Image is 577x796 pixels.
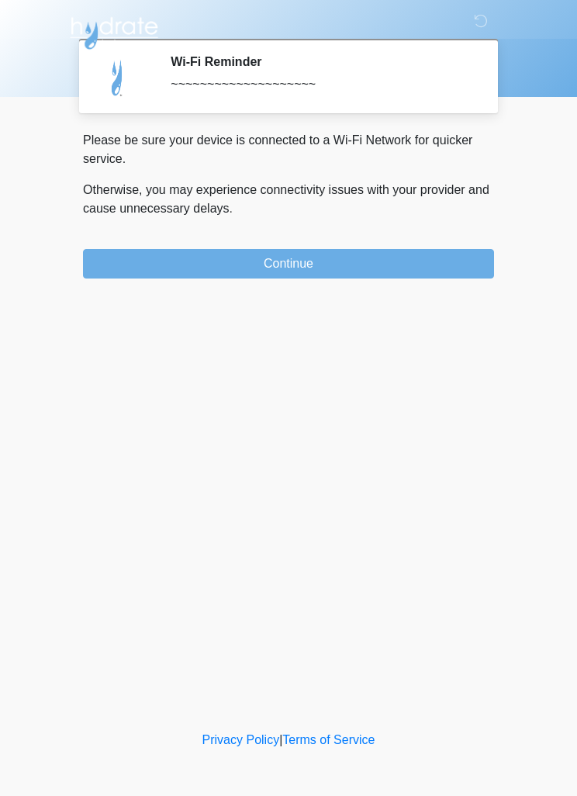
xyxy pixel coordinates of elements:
[230,202,233,215] span: .
[83,181,494,218] p: Otherwise, you may experience connectivity issues with your provider and cause unnecessary delays
[171,75,471,94] div: ~~~~~~~~~~~~~~~~~~~~
[83,249,494,279] button: Continue
[67,12,161,50] img: Hydrate IV Bar - Scottsdale Logo
[83,131,494,168] p: Please be sure your device is connected to a Wi-Fi Network for quicker service.
[282,733,375,746] a: Terms of Service
[279,733,282,746] a: |
[95,54,141,101] img: Agent Avatar
[202,733,280,746] a: Privacy Policy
